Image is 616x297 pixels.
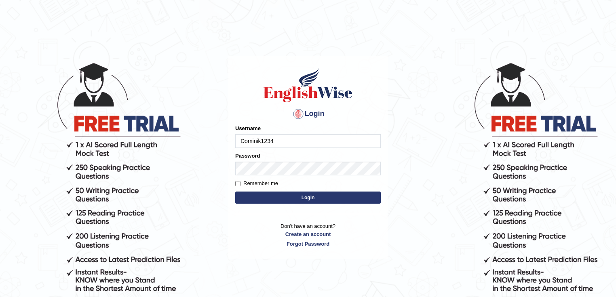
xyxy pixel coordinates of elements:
[235,240,381,248] a: Forgot Password
[235,152,260,160] label: Password
[235,230,381,238] a: Create an account
[235,181,240,186] input: Remember me
[235,192,381,204] button: Login
[235,179,278,187] label: Remember me
[262,67,354,103] img: Logo of English Wise sign in for intelligent practice with AI
[235,124,261,132] label: Username
[235,107,381,120] h4: Login
[235,222,381,247] p: Don't have an account?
